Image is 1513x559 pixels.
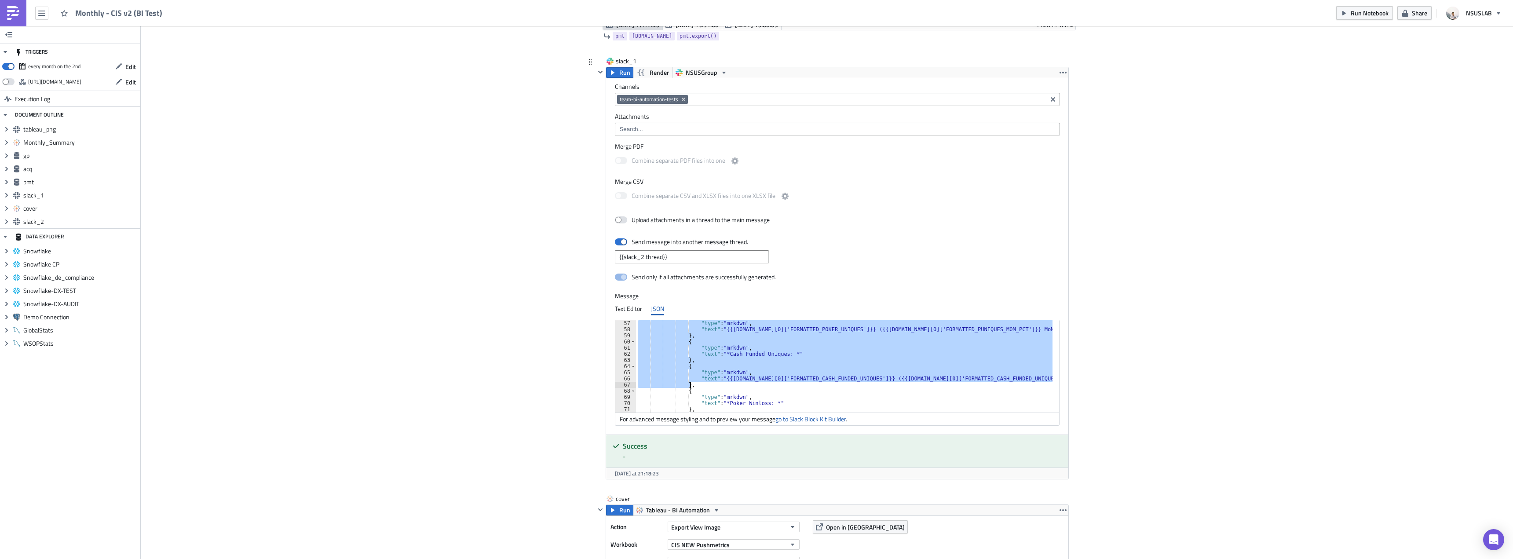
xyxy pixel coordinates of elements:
[615,238,749,246] label: Send message into another message thread.
[1441,4,1506,23] button: NSUSLAB
[623,452,1062,461] div: -
[595,67,606,77] button: Hide content
[686,67,717,78] span: NSUSGroup
[615,388,636,394] div: 68
[615,156,740,167] label: Combine separate PDF files into one
[23,191,138,199] span: slack_1
[615,326,636,332] div: 58
[730,156,740,166] button: Combine separate PDF files into one
[615,345,636,351] div: 61
[615,357,636,363] div: 63
[615,382,636,388] div: 67
[617,125,1056,134] input: Search...
[615,113,1060,121] label: Attachments
[623,442,1062,449] h5: Success
[615,394,636,400] div: 69
[606,67,633,78] button: Run
[615,216,770,224] label: Upload attachments in a thread to the main message
[826,522,905,532] span: Open in [GEOGRAPHIC_DATA]
[1351,8,1389,18] span: Run Notebook
[615,142,1060,150] label: Merge PDF
[4,4,459,11] body: Rich Text Area. Press ALT-0 for help.
[28,60,80,73] div: every month on the 2nd
[1483,529,1504,550] div: Open Intercom Messenger
[75,8,163,18] span: Monthly - CIS v2 (BI Test)
[4,4,459,11] p: BI Automated Monthly Reports - CIS
[23,165,138,173] span: acq
[15,107,64,123] div: DOCUMENT OUTLINE
[615,302,642,315] div: Text Editor
[125,77,136,87] span: Edit
[780,191,790,201] button: Combine separate CSV and XLSX files into one XLSX file
[1048,94,1058,105] button: Clear selected items
[619,505,630,515] span: Run
[629,32,675,40] a: [DOMAIN_NAME]
[775,414,846,424] a: go to Slack Block Kit Builder
[15,229,64,245] div: DATA EXPLORER
[6,6,20,20] img: PushMetrics
[615,339,636,345] div: 60
[619,67,630,78] span: Run
[668,539,800,550] button: CIS NEW Pushmetrics
[23,287,138,295] span: Snowflake-DX-TEST
[1336,6,1393,20] button: Run Notebook
[23,274,138,281] span: Snowflake_de_compliance
[680,95,688,104] button: Remove Tag
[23,205,138,212] span: cover
[813,520,908,533] button: Open in [GEOGRAPHIC_DATA]
[615,32,625,40] span: pmt
[671,540,730,549] span: CIS NEW Pushmetrics
[615,332,636,339] div: 59
[677,32,719,40] a: pmt.export()
[650,67,669,78] span: Render
[606,505,633,515] button: Run
[668,522,800,532] button: Export View Image
[615,178,1060,186] label: Merge CSV
[595,504,606,515] button: Hide content
[616,494,651,503] span: cover
[15,91,50,107] span: Execution Log
[1445,6,1460,21] img: Avatar
[28,75,81,88] div: https://pushmetrics.io/api/v1/report/AklOnvyLV1/webhook?token=4bf52b91b72847d686905688ddf358ca
[23,340,138,347] span: WSOPStats
[615,413,1059,425] div: For advanced message styling and to preview your message .
[23,178,138,186] span: pmt
[615,83,1060,91] label: Channels
[620,96,678,103] span: team-bi-automation-tests
[615,351,636,357] div: 62
[23,218,138,226] span: slack_2
[671,522,720,532] span: Export View Image
[23,139,138,146] span: Monthly_Summary
[615,191,790,202] label: Combine separate CSV and XLSX files into one XLSX file
[613,32,627,40] a: pmt
[633,505,723,515] button: Tableau - BI Automation
[633,67,673,78] button: Render
[672,67,731,78] button: NSUSGroup
[615,292,1060,300] label: Message
[632,32,672,40] span: [DOMAIN_NAME]
[23,125,138,133] span: tableau_png
[632,273,776,281] div: Send only if all attachments are successfully generated.
[615,363,636,369] div: 64
[111,75,140,89] button: Edit
[23,152,138,160] span: gp
[23,247,138,255] span: Snowflake
[1397,6,1432,20] button: Share
[615,469,659,478] span: [DATE] at 21:18:23
[23,313,138,321] span: Demo Connection
[125,62,136,71] span: Edit
[1412,8,1427,18] span: Share
[1466,8,1492,18] span: NSUSLAB
[615,320,636,326] div: 57
[616,57,651,66] span: slack_1
[615,250,769,263] input: {{ slack_1.thread }}
[646,505,710,515] span: Tableau - BI Automation
[610,520,663,533] label: Action
[615,369,636,376] div: 65
[610,538,663,551] label: Workbook
[15,44,48,60] div: TRIGGERS
[23,326,138,334] span: GlobalStats
[23,300,138,308] span: Snowflake-DX-AUDIT
[23,260,138,268] span: Snowflake CP
[651,302,664,315] div: JSON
